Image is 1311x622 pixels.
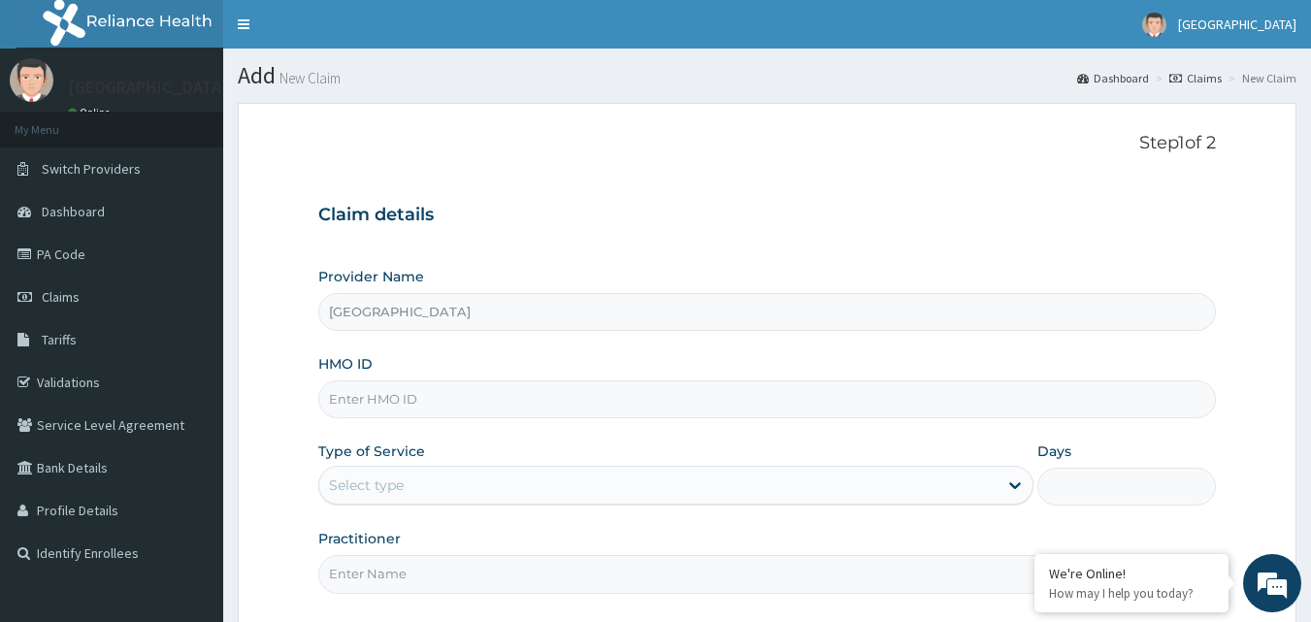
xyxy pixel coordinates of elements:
label: Practitioner [318,529,401,548]
span: Dashboard [42,203,105,220]
a: Claims [1169,70,1222,86]
p: Step 1 of 2 [318,133,1217,154]
span: Switch Providers [42,160,141,178]
label: Type of Service [318,442,425,461]
input: Enter Name [318,555,1217,593]
label: Days [1037,442,1071,461]
label: Provider Name [318,267,424,286]
a: Dashboard [1077,70,1149,86]
small: New Claim [276,71,341,85]
li: New Claim [1224,70,1296,86]
a: Online [68,106,115,119]
div: We're Online! [1049,565,1214,582]
h1: Add [238,63,1296,88]
div: Select type [329,475,404,495]
img: User Image [1142,13,1166,37]
input: Enter HMO ID [318,380,1217,418]
label: HMO ID [318,354,373,374]
img: User Image [10,58,53,102]
p: [GEOGRAPHIC_DATA] [68,79,228,96]
h3: Claim details [318,205,1217,226]
span: Claims [42,288,80,306]
span: [GEOGRAPHIC_DATA] [1178,16,1296,33]
span: Tariffs [42,331,77,348]
p: How may I help you today? [1049,585,1214,602]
